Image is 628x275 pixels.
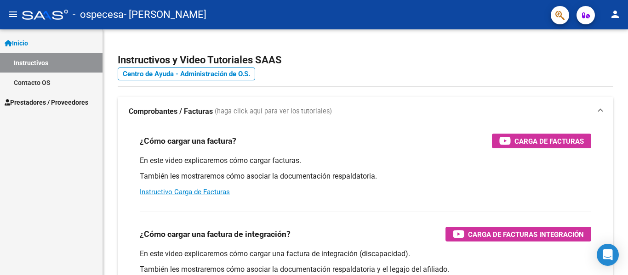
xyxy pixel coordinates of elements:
[140,156,591,166] p: En este video explicaremos cómo cargar facturas.
[5,97,88,107] span: Prestadores / Proveedores
[492,134,591,148] button: Carga de Facturas
[140,171,591,181] p: También les mostraremos cómo asociar la documentación respaldatoria.
[118,67,255,80] a: Centro de Ayuda - Administración de O.S.
[140,228,291,241] h3: ¿Cómo cargar una factura de integración?
[124,5,206,25] span: - [PERSON_NAME]
[468,229,584,240] span: Carga de Facturas Integración
[215,107,332,117] span: (haga click aquí para ver los tutoriales)
[514,135,584,147] span: Carga de Facturas
[5,38,28,48] span: Inicio
[7,9,18,20] mat-icon: menu
[610,9,621,20] mat-icon: person
[73,5,124,25] span: - ospecesa
[129,107,213,117] strong: Comprobantes / Facturas
[445,227,591,241] button: Carga de Facturas Integración
[140,264,591,275] p: También les mostraremos cómo asociar la documentación respaldatoria y el legajo del afiliado.
[118,97,613,126] mat-expansion-panel-header: Comprobantes / Facturas (haga click aquí para ver los tutoriales)
[140,188,230,196] a: Instructivo Carga de Facturas
[597,244,619,266] div: Open Intercom Messenger
[118,51,613,69] h2: Instructivos y Video Tutoriales SAAS
[140,249,591,259] p: En este video explicaremos cómo cargar una factura de integración (discapacidad).
[140,135,236,147] h3: ¿Cómo cargar una factura?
